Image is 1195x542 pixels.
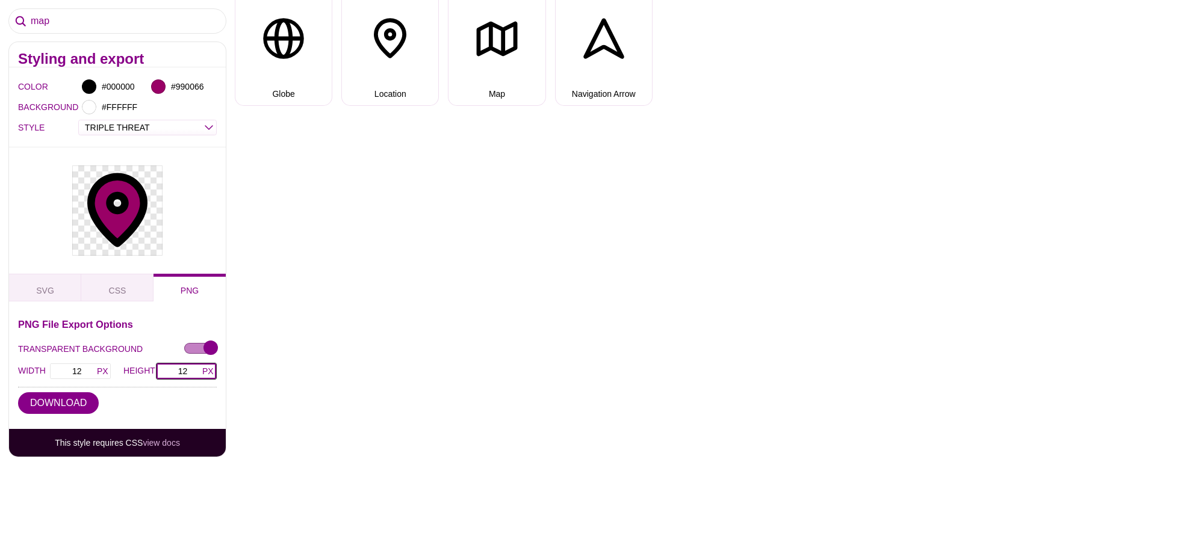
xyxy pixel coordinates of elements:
button: SVG [9,274,81,301]
label: HEIGHT [123,363,155,380]
p: This style requires CSS [18,438,217,448]
h3: PNG File Export Options [18,319,217,329]
label: TRANSPARENT BACKGROUND [18,341,143,357]
span: SVG [36,286,54,295]
label: WIDTH [18,363,49,380]
span: CSS [109,286,126,295]
a: view docs [143,438,179,448]
label: STYLE [18,120,33,135]
input: Search Icons [9,9,226,33]
button: CSS [81,274,154,301]
label: COLOR [18,79,33,94]
h2: Styling and export [18,54,217,64]
label: BACKGROUND [18,99,33,115]
button: DOWNLOAD [18,392,99,414]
